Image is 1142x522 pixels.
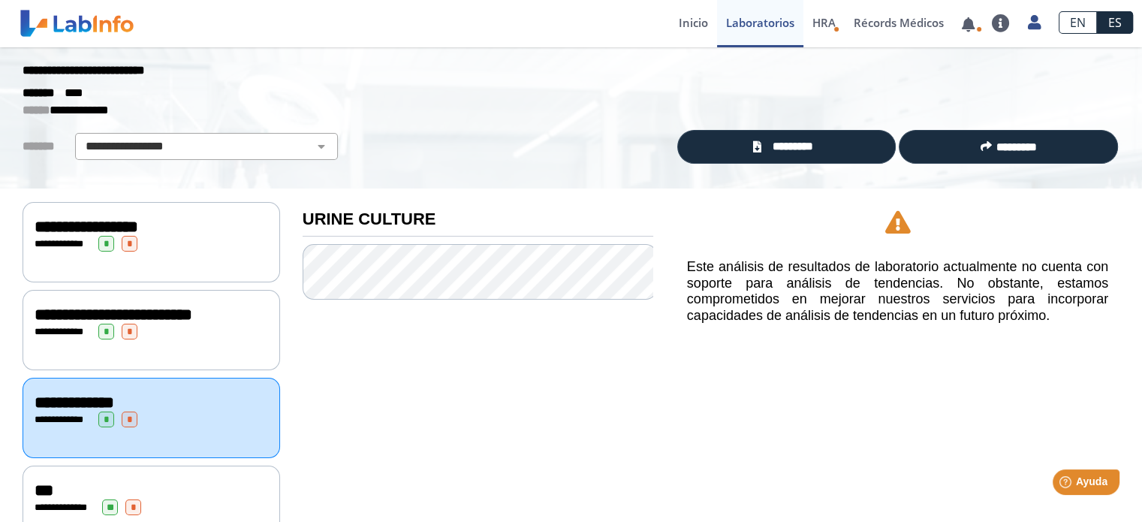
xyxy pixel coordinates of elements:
b: URINE CULTURE [303,210,436,228]
a: ES [1097,11,1133,34]
iframe: Help widget launcher [1008,463,1125,505]
h5: Este análisis de resultados de laboratorio actualmente no cuenta con soporte para análisis de ten... [687,259,1108,324]
span: HRA [812,15,836,30]
a: EN [1059,11,1097,34]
